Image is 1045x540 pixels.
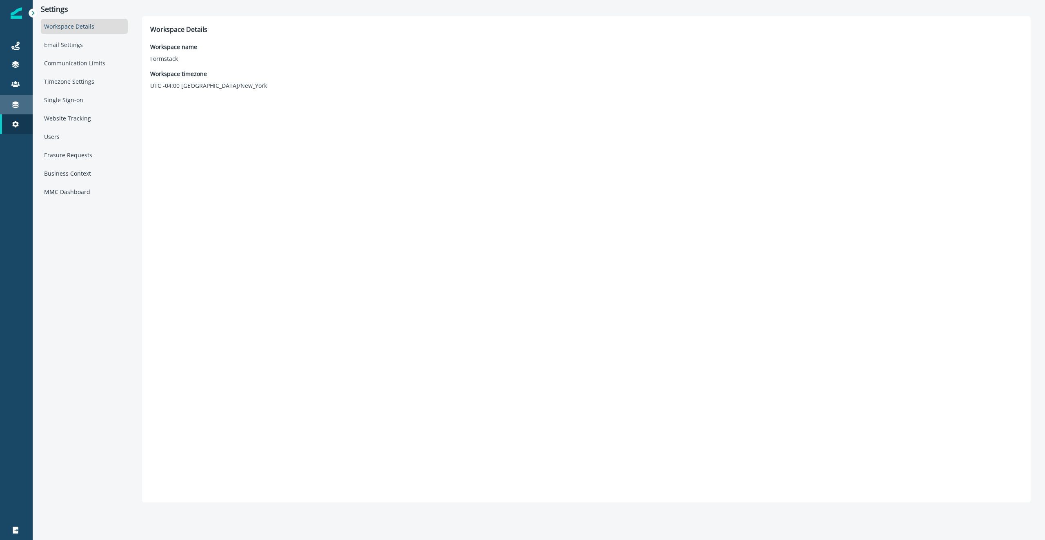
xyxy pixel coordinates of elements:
[41,5,128,14] p: Settings
[150,54,197,63] p: Formstack
[150,69,267,78] p: Workspace timezone
[41,111,128,126] div: Website Tracking
[41,56,128,71] div: Communication Limits
[41,129,128,144] div: Users
[11,7,22,19] img: Inflection
[150,42,197,51] p: Workspace name
[41,166,128,181] div: Business Context
[150,81,267,90] p: UTC -04:00 [GEOGRAPHIC_DATA]/New_York
[41,37,128,52] div: Email Settings
[150,25,1023,34] p: Workspace Details
[41,92,128,107] div: Single Sign-on
[41,74,128,89] div: Timezone Settings
[41,19,128,34] div: Workspace Details
[41,184,128,199] div: MMC Dashboard
[41,147,128,163] div: Erasure Requests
